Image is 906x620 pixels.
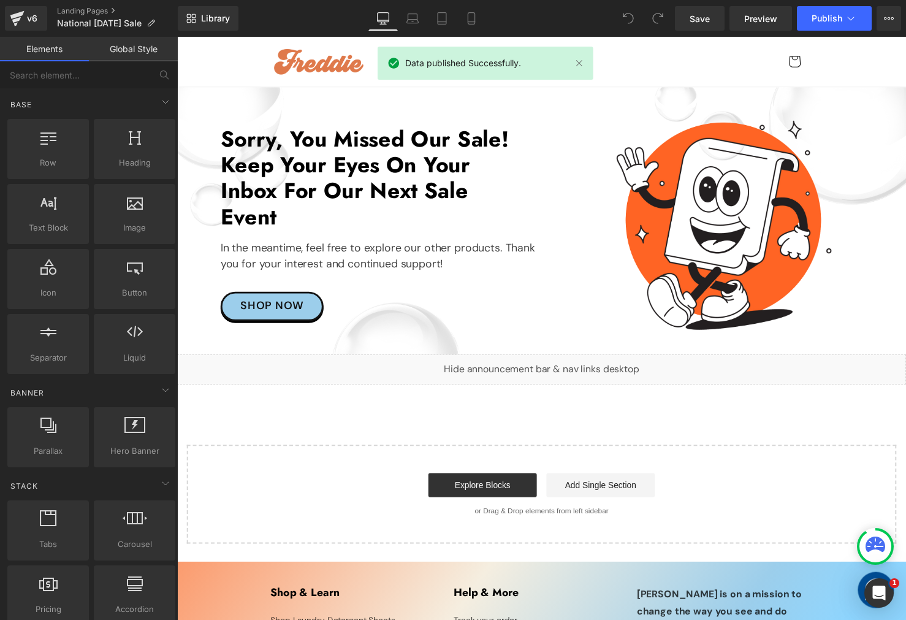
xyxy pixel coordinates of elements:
[9,480,39,492] span: Stack
[44,91,341,197] h1: Sorry, You Missed Our Sale! Keep Your Eyes On Your Inbox For Our Next Sale Event
[201,13,230,24] span: Library
[281,586,346,605] a: Track your order
[405,56,521,70] span: Data published Successfully.
[5,6,47,31] a: v6
[11,156,85,169] span: Row
[44,207,371,240] p: In the meantime, feel free to explore our other products. Thank you for your interest and continu...
[744,12,777,25] span: Preview
[11,221,85,234] span: Text Block
[693,545,729,581] div: Messenger Dummy Widget
[11,538,85,551] span: Tabs
[95,559,274,573] h2: Shop & Learn
[11,445,85,457] span: Parallax
[95,586,222,605] a: Shop Laundry Detergent Sheets
[11,603,85,616] span: Pricing
[368,6,398,31] a: Desktop
[11,286,85,299] span: Icon
[178,6,238,31] a: New Library
[376,444,486,469] a: Add Single Section
[95,10,193,42] img: Freddie
[281,559,460,573] h2: Help & More
[797,6,872,31] button: Publish
[9,99,33,110] span: Base
[457,6,486,31] a: Mobile
[468,561,636,609] strong: [PERSON_NAME] is on a mission to change the way you see and do laundry.
[97,156,172,169] span: Heading
[97,221,172,234] span: Image
[398,6,427,31] a: Laptop
[256,444,366,469] a: Explore Blocks
[97,603,172,616] span: Accordion
[864,578,894,608] iframe: Intercom live chat
[89,37,178,61] a: Global Style
[812,13,842,23] span: Publish
[57,18,142,28] span: National [DATE] Sale
[645,6,670,31] button: Redo
[57,6,178,16] a: Landing Pages
[97,445,172,457] span: Hero Banner
[25,10,40,26] div: v6
[9,387,45,399] span: Banner
[889,578,899,588] span: 1
[877,6,901,31] button: More
[97,538,172,551] span: Carousel
[616,6,641,31] button: Undo
[690,12,710,25] span: Save
[11,351,85,364] span: Separator
[29,478,712,487] p: or Drag & Drop elements from left sidebar
[729,6,792,31] a: Preview
[97,351,172,364] span: Liquid
[427,6,457,31] a: Tablet
[44,259,149,289] a: SHOP NOW
[97,286,172,299] span: Button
